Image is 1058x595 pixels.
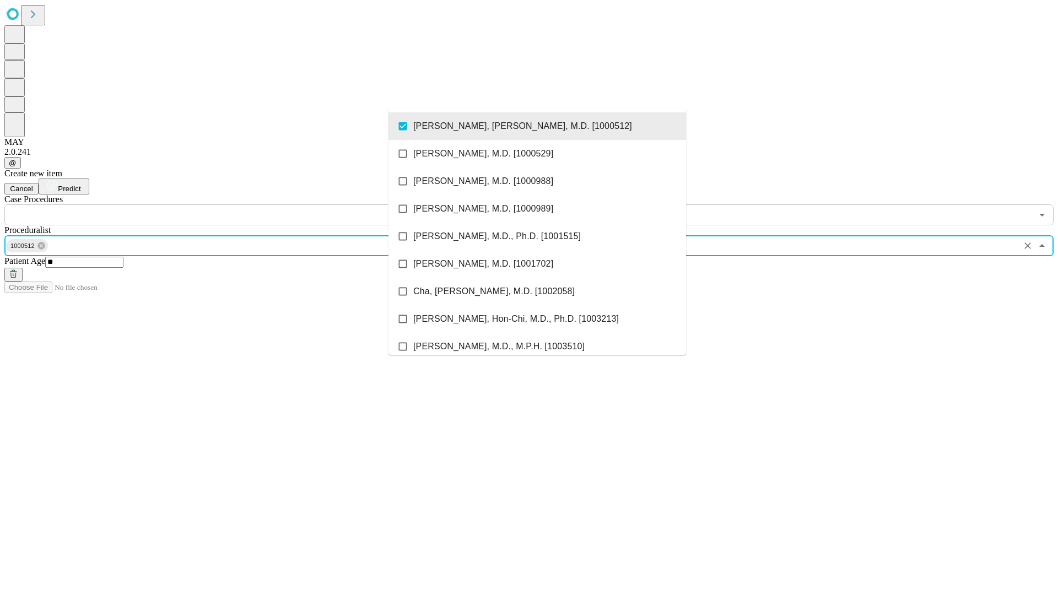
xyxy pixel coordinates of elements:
[413,230,581,243] span: [PERSON_NAME], M.D., Ph.D. [1001515]
[4,194,63,204] span: Scheduled Procedure
[413,202,553,215] span: [PERSON_NAME], M.D. [1000989]
[39,178,89,194] button: Predict
[4,256,45,266] span: Patient Age
[413,257,553,271] span: [PERSON_NAME], M.D. [1001702]
[4,183,39,194] button: Cancel
[10,185,33,193] span: Cancel
[413,312,619,326] span: [PERSON_NAME], Hon-Chi, M.D., Ph.D. [1003213]
[1034,207,1050,223] button: Open
[1034,238,1050,253] button: Close
[9,159,17,167] span: @
[6,240,39,252] span: 1000512
[413,175,553,188] span: [PERSON_NAME], M.D. [1000988]
[4,147,1054,157] div: 2.0.241
[6,239,48,252] div: 1000512
[4,157,21,169] button: @
[4,137,1054,147] div: MAY
[4,169,62,178] span: Create new item
[413,285,575,298] span: Cha, [PERSON_NAME], M.D. [1002058]
[413,120,632,133] span: [PERSON_NAME], [PERSON_NAME], M.D. [1000512]
[4,225,51,235] span: Proceduralist
[413,340,585,353] span: [PERSON_NAME], M.D., M.P.H. [1003510]
[1020,238,1035,253] button: Clear
[58,185,80,193] span: Predict
[413,147,553,160] span: [PERSON_NAME], M.D. [1000529]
